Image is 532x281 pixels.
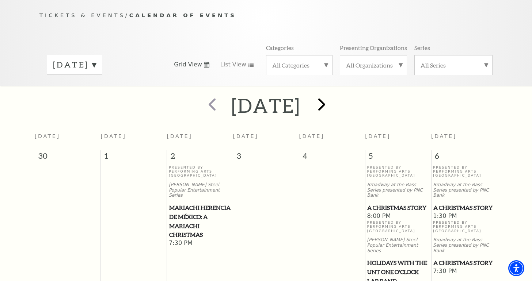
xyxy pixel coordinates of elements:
p: Presented By Performing Arts [GEOGRAPHIC_DATA] [433,220,495,233]
p: Broadway at the Bass Series presented by PNC Bank [433,182,495,198]
span: 5 [365,150,431,165]
a: A Christmas Story [433,203,495,212]
span: [DATE] [35,133,60,139]
p: Presented By Performing Arts [GEOGRAPHIC_DATA] [433,165,495,178]
label: All Categories [272,61,326,69]
span: 4 [299,150,365,165]
span: 6 [432,150,497,165]
span: [DATE] [299,133,324,139]
p: Presented By Performing Arts [GEOGRAPHIC_DATA] [367,220,429,233]
span: Calendar of Events [129,12,236,18]
span: 7:30 PM [433,267,495,276]
span: [DATE] [233,133,259,139]
span: [DATE] [101,133,126,139]
label: All Series [421,61,486,69]
p: Presented By Performing Arts [GEOGRAPHIC_DATA] [169,165,231,178]
a: A Christmas Story [433,258,495,267]
span: 8:00 PM [367,212,429,220]
a: Mariachi Herencia de México: A Mariachi Christmas [169,203,231,239]
p: Categories [266,44,294,51]
label: All Organizations [346,61,401,69]
button: prev [198,93,224,119]
span: Tickets & Events [39,12,125,18]
h2: [DATE] [231,94,300,117]
span: Grid View [174,61,202,69]
span: 3 [233,150,299,165]
p: / [39,11,493,20]
span: [DATE] [167,133,193,139]
p: Presented By Performing Arts [GEOGRAPHIC_DATA] [367,165,429,178]
span: 1:30 PM [433,212,495,220]
span: [DATE] [365,133,391,139]
span: 2 [167,150,233,165]
button: next [308,93,334,119]
p: Broadway at the Bass Series presented by PNC Bank [433,237,495,253]
p: Broadway at the Bass Series presented by PNC Bank [367,182,429,198]
label: [DATE] [53,59,96,70]
div: Accessibility Menu [508,260,524,276]
p: [PERSON_NAME] Steel Popular Entertainment Series [367,237,429,253]
a: A Christmas Story [367,203,429,212]
p: Series [414,44,430,51]
span: [DATE] [431,133,457,139]
p: Presenting Organizations [340,44,407,51]
span: List View [220,61,246,69]
span: 7:30 PM [169,239,231,247]
span: 1 [101,150,167,165]
span: 30 [35,150,100,165]
p: [PERSON_NAME] Steel Popular Entertainment Series [169,182,231,198]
